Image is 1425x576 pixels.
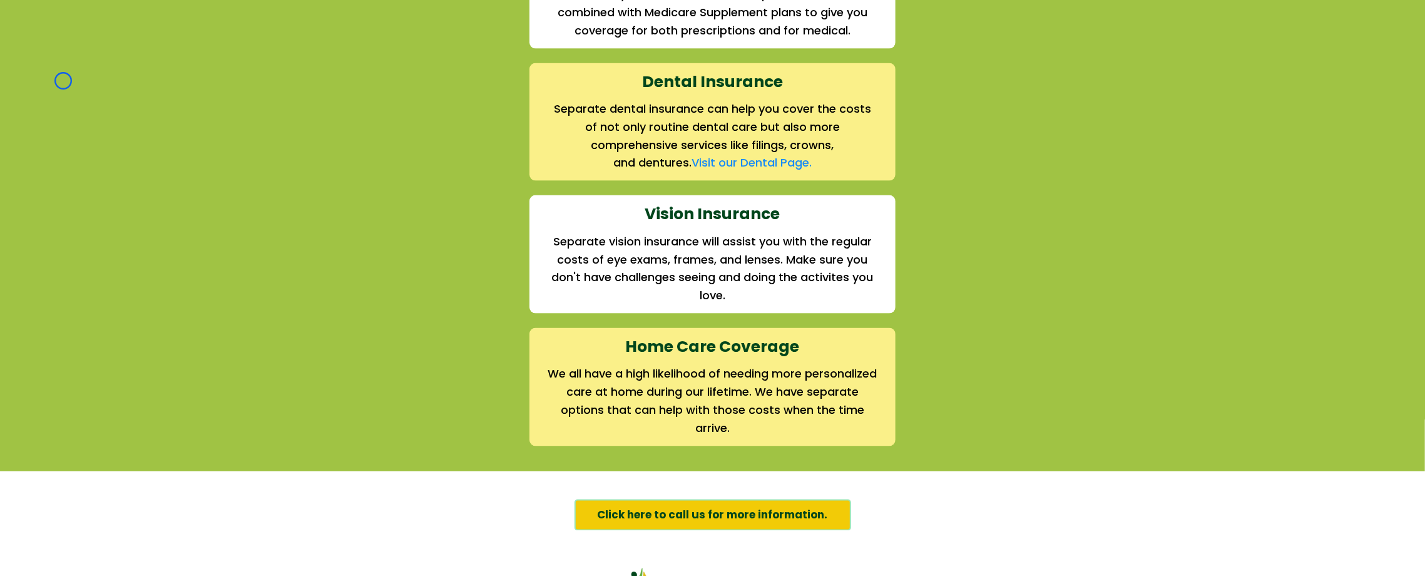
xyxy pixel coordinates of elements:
h2: Separate vision insurance will assist you with the regular costs of eye exams, frames, and lenses... [548,233,877,305]
strong: Dental Insurance [642,71,783,93]
a: Click here to call us for more information. [575,500,851,531]
h2: Separate dental insurance can help you cover the costs of not only routine dental care but also m... [548,100,877,154]
h2: We all have a high likelihood of needing more personalized care at home during our lifetime. We h... [548,365,877,437]
span: Click here to call us for more information. [598,507,828,523]
strong: Vision Insurance [645,203,780,225]
strong: Home Care Coverage [626,336,800,357]
a: Visit our Dental Page. [692,155,812,170]
h2: and dentures. [548,154,877,172]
